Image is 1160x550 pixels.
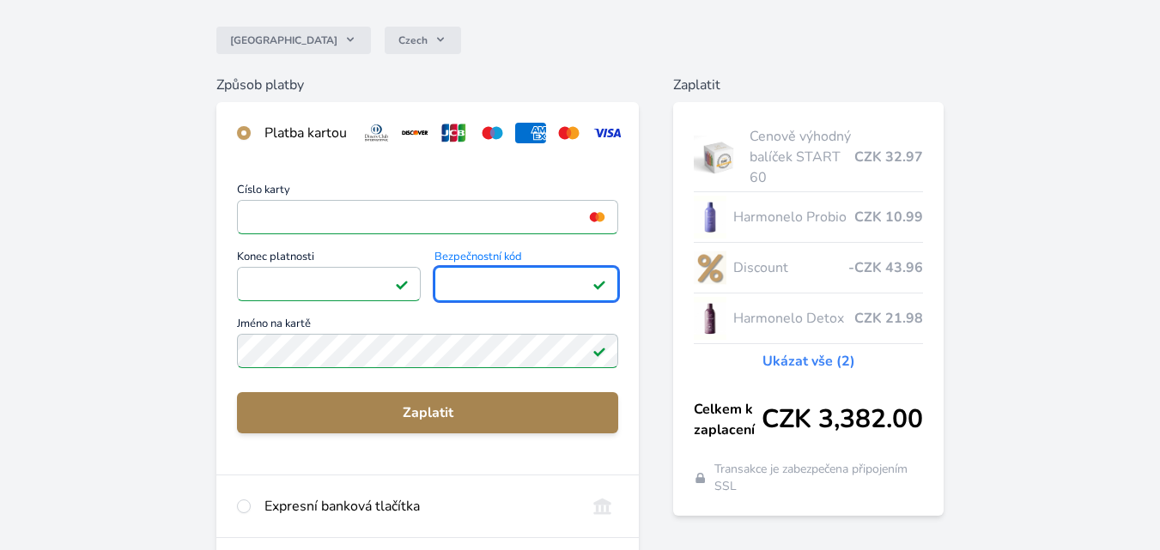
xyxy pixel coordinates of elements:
[694,196,726,239] img: CLEAN_PROBIO_se_stinem_x-lo.jpg
[515,123,547,143] img: amex.svg
[762,351,855,372] a: Ukázat vše (2)
[848,257,923,278] span: -CZK 43.96
[442,272,610,296] iframe: Iframe pro bezpečnostní kód
[553,123,585,143] img: mc.svg
[361,123,392,143] img: diners.svg
[438,123,470,143] img: jcb.svg
[694,399,762,440] span: Celkem k zaplacení
[854,207,923,227] span: CZK 10.99
[854,147,923,167] span: CZK 32.97
[750,126,854,188] span: Cenově výhodný balíček START 60
[237,184,618,200] span: Číslo karty
[694,246,726,289] img: discount-lo.png
[264,123,347,143] div: Platba kartou
[733,308,854,329] span: Harmonelo Detox
[714,461,924,495] span: Transakce je zabezpečena připojením SSL
[762,404,923,435] span: CZK 3,382.00
[694,136,743,178] img: start.jpg
[264,496,573,517] div: Expresní banková tlačítka
[586,496,618,517] img: onlineBanking_CZ.svg
[237,318,618,334] span: Jméno na kartě
[216,27,371,54] button: [GEOGRAPHIC_DATA]
[694,297,726,340] img: DETOX_se_stinem_x-lo.jpg
[854,308,923,329] span: CZK 21.98
[398,33,428,47] span: Czech
[237,392,618,433] button: Zaplatit
[245,205,610,229] iframe: Iframe pro číslo karty
[592,123,623,143] img: visa.svg
[216,75,639,95] h6: Způsob platby
[237,334,618,368] input: Jméno na kartěPlatné pole
[592,344,606,358] img: Platné pole
[230,33,337,47] span: [GEOGRAPHIC_DATA]
[395,277,409,291] img: Platné pole
[251,402,604,423] span: Zaplatit
[237,251,421,267] span: Konec platnosti
[586,209,609,225] img: mc
[733,257,848,278] span: Discount
[592,277,606,291] img: Platné pole
[399,123,431,143] img: discover.svg
[245,272,413,296] iframe: Iframe pro datum vypršení platnosti
[385,27,461,54] button: Czech
[673,75,944,95] h6: Zaplatit
[733,207,854,227] span: Harmonelo Probio
[434,251,618,267] span: Bezpečnostní kód
[477,123,508,143] img: maestro.svg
